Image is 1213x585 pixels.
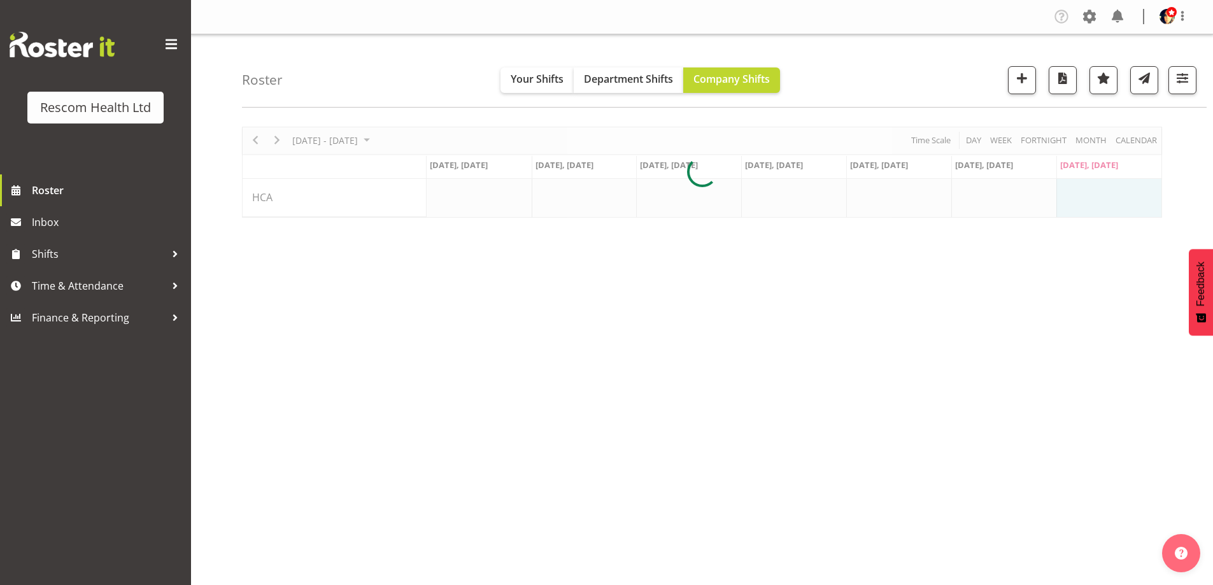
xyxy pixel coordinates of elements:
[32,244,166,264] span: Shifts
[683,67,780,93] button: Company Shifts
[40,98,151,117] div: Rescom Health Ltd
[32,213,185,232] span: Inbox
[1049,66,1077,94] button: Download a PDF of the roster according to the set date range.
[500,67,574,93] button: Your Shifts
[1189,249,1213,335] button: Feedback - Show survey
[574,67,683,93] button: Department Shifts
[511,72,564,86] span: Your Shifts
[1195,262,1207,306] span: Feedback
[1175,547,1188,560] img: help-xxl-2.png
[242,73,283,87] h4: Roster
[693,72,770,86] span: Company Shifts
[1089,66,1117,94] button: Highlight an important date within the roster.
[1160,9,1175,24] img: lisa-averill4ed0ba207759471a3c7c9c0bc18f64d8.png
[32,308,166,327] span: Finance & Reporting
[32,181,185,200] span: Roster
[1168,66,1196,94] button: Filter Shifts
[584,72,673,86] span: Department Shifts
[1008,66,1036,94] button: Add a new shift
[1130,66,1158,94] button: Send a list of all shifts for the selected filtered period to all rostered employees.
[10,32,115,57] img: Rosterit website logo
[32,276,166,295] span: Time & Attendance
